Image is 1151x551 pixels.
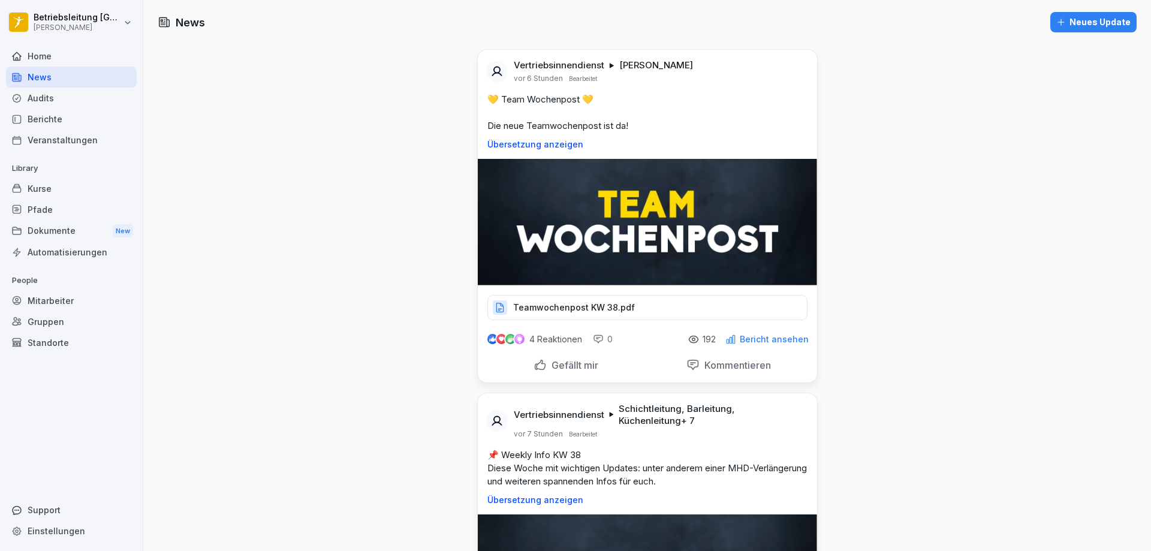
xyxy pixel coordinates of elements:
[6,88,137,109] a: Audits
[6,271,137,290] p: People
[6,499,137,520] div: Support
[487,495,807,505] p: Übersetzung anzeigen
[6,290,137,311] a: Mitarbeiter
[569,429,597,439] p: Bearbeitet
[619,59,693,71] p: [PERSON_NAME]
[6,220,137,242] div: Dokumente
[593,333,613,345] div: 0
[487,93,807,133] p: 💛 Team Wochenpost 💛 Die neue Teamwochenpost ist da!
[6,130,137,150] a: Veranstaltungen
[514,429,563,439] p: vor 7 Stunden
[514,59,604,71] p: Vertriebsinnendienst
[1056,16,1131,29] div: Neues Update
[529,335,582,344] p: 4 Reaktionen
[487,140,807,149] p: Übersetzung anzeigen
[6,159,137,178] p: Library
[505,334,516,344] img: celebrate
[703,335,716,344] p: 192
[487,305,807,317] a: Teamwochenpost KW 38.pdf
[176,14,205,31] h1: News
[6,199,137,220] a: Pfade
[6,520,137,541] a: Einstellungen
[6,67,137,88] a: News
[6,242,137,263] a: Automatisierungen
[514,334,525,345] img: inspiring
[513,302,635,314] p: Teamwochenpost KW 38.pdf
[619,403,803,427] p: Schichtleitung, Barleitung, Küchenleitung + 7
[740,335,809,344] p: Bericht ansehen
[113,224,133,238] div: New
[478,159,817,285] img: khk1kv38m7cuar4h1xtzxcv9.png
[487,448,807,488] p: 📌 Weekly Info KW 38 Diese Woche mit wichtigen Updates: unter anderem einer MHD-Verlängerung und w...
[6,178,137,199] a: Kurse
[6,220,137,242] a: DokumenteNew
[1050,12,1137,32] button: Neues Update
[6,109,137,130] a: Berichte
[34,13,121,23] p: Betriebsleitung [GEOGRAPHIC_DATA]
[700,359,771,371] p: Kommentieren
[34,23,121,32] p: [PERSON_NAME]
[547,359,598,371] p: Gefällt mir
[487,335,497,344] img: like
[6,46,137,67] a: Home
[569,74,597,83] p: Bearbeitet
[514,74,563,83] p: vor 6 Stunden
[6,332,137,353] a: Standorte
[6,311,137,332] a: Gruppen
[497,335,506,344] img: love
[514,409,604,421] p: Vertriebsinnendienst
